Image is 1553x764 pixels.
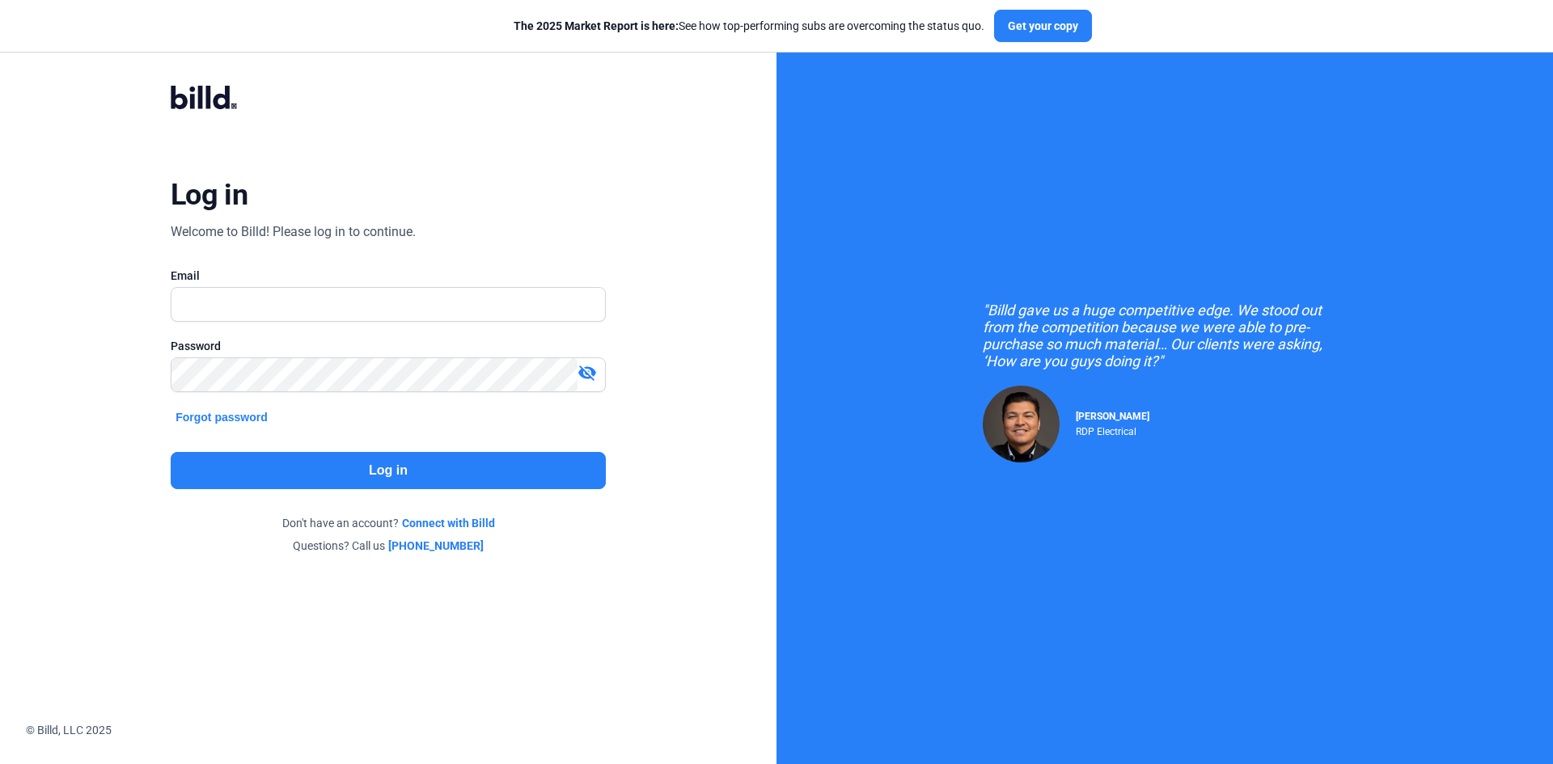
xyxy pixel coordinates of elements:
button: Get your copy [994,10,1092,42]
div: Log in [171,177,248,213]
a: [PHONE_NUMBER] [388,538,484,554]
a: Connect with Billd [402,515,495,531]
div: See how top-performing subs are overcoming the status quo. [514,18,984,34]
div: Password [171,338,606,354]
div: "Billd gave us a huge competitive edge. We stood out from the competition because we were able to... [983,302,1347,369]
div: Don't have an account? [171,515,606,531]
img: Raul Pacheco [983,386,1060,462]
span: The 2025 Market Report is here: [514,19,679,32]
button: Forgot password [171,408,273,426]
div: RDP Electrical [1076,422,1149,437]
div: Questions? Call us [171,538,606,554]
button: Log in [171,452,606,489]
mat-icon: visibility_off [578,363,597,382]
span: [PERSON_NAME] [1076,411,1149,422]
div: Email [171,268,606,284]
div: Welcome to Billd! Please log in to continue. [171,222,416,242]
